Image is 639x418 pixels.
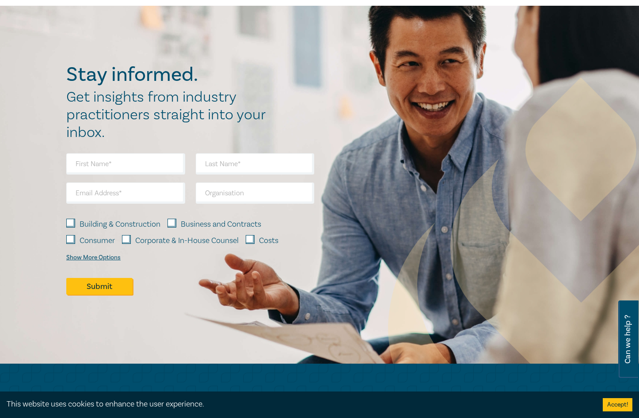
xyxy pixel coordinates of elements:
[66,254,121,261] div: Show More Options
[624,306,632,373] span: Can we help ?
[181,219,261,230] label: Business and Contracts
[80,235,115,247] label: Consumer
[66,88,275,141] h2: Get insights from industry practitioners straight into your inbox.
[196,182,315,204] input: Organisation
[7,399,590,410] div: This website uses cookies to enhance the user experience.
[66,63,275,86] h2: Stay informed.
[196,153,315,175] input: Last Name*
[66,153,185,175] input: First Name*
[80,219,160,230] label: Building & Construction
[66,278,133,295] button: Submit
[135,235,239,247] label: Corporate & In-House Counsel
[66,182,185,204] input: Email Address*
[259,235,278,247] label: Costs
[603,398,632,411] button: Accept cookies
